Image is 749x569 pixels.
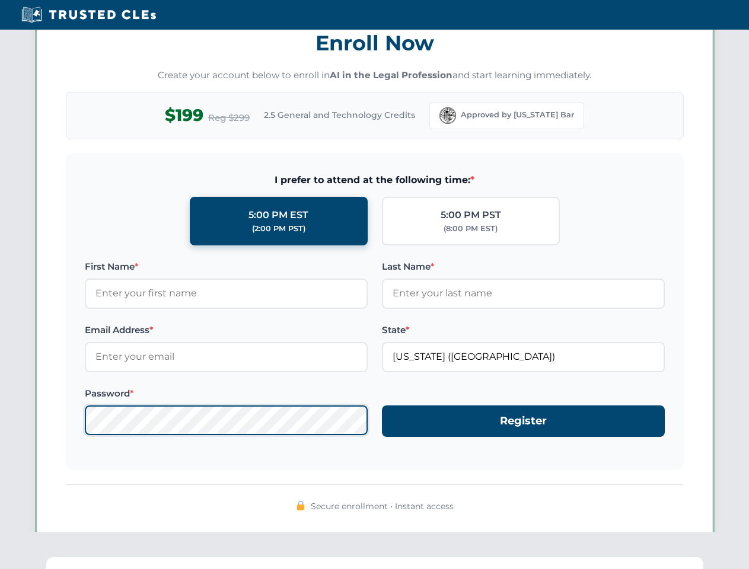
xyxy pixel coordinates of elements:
[85,386,368,401] label: Password
[382,405,665,437] button: Register
[208,111,250,125] span: Reg $299
[85,260,368,274] label: First Name
[66,24,684,62] h3: Enroll Now
[85,172,665,188] span: I prefer to attend at the following time:
[441,207,501,223] div: 5:00 PM PST
[382,342,665,372] input: Florida (FL)
[382,279,665,308] input: Enter your last name
[66,69,684,82] p: Create your account below to enroll in and start learning immediately.
[85,279,368,308] input: Enter your first name
[444,223,498,235] div: (8:00 PM EST)
[461,109,574,121] span: Approved by [US_STATE] Bar
[85,342,368,372] input: Enter your email
[85,323,368,337] label: Email Address
[439,107,456,124] img: Florida Bar
[296,501,305,510] img: 🔒
[264,108,415,122] span: 2.5 General and Technology Credits
[18,6,160,24] img: Trusted CLEs
[382,323,665,337] label: State
[382,260,665,274] label: Last Name
[252,223,305,235] div: (2:00 PM PST)
[311,500,454,513] span: Secure enrollment • Instant access
[165,102,203,129] span: $199
[330,69,452,81] strong: AI in the Legal Profession
[248,207,308,223] div: 5:00 PM EST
